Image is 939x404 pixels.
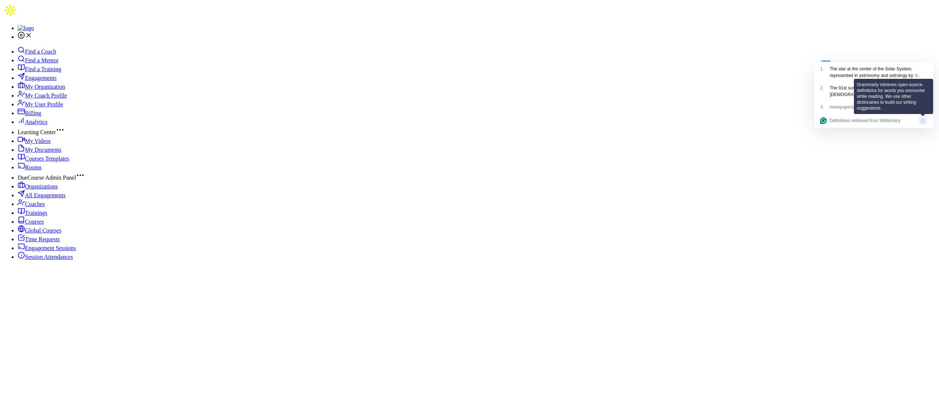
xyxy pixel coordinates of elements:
[25,147,61,153] span: My Documents
[18,175,76,181] span: DueCourse Admin Panel
[18,164,41,170] a: Rooms
[25,236,60,242] span: Time Requests
[18,129,56,135] span: Learning Center
[25,254,73,260] span: Session Attendances
[25,48,56,55] span: Find a Coach
[25,201,45,207] span: Coaches
[18,119,47,125] a: Analytics
[18,147,61,153] a: My Documents
[25,218,44,225] span: Courses
[18,110,41,116] a: Billing
[25,227,61,234] span: Global Courses
[25,75,56,81] span: Engagements
[18,218,44,225] a: Courses
[25,164,41,170] span: Rooms
[18,210,47,216] a: Trainings
[25,192,66,198] span: All Engagements
[25,92,67,99] span: My Coach Profile
[18,155,69,162] a: Courses Templates
[18,101,63,107] a: My User Profile
[25,119,47,125] span: Analytics
[25,84,65,90] span: My Organization
[18,75,56,81] a: Engagements
[25,210,47,216] span: Trainings
[25,101,63,107] span: My User Profile
[18,245,76,251] a: Engagement Sessions
[25,110,41,116] span: Billing
[18,25,34,31] a: logo
[18,92,67,99] a: My Coach Profile
[18,48,56,55] a: Find a Coach
[18,183,58,190] a: Organizations
[18,192,66,198] a: All Engagements
[18,236,60,242] a: Time Requests
[18,254,73,260] a: Session Attendances
[3,3,18,18] img: Apollo.io
[18,25,34,32] img: logo
[18,138,51,144] a: My Videos
[25,66,61,72] span: Find a Training
[25,138,51,144] span: My Videos
[25,155,69,162] span: Courses Templates
[18,84,65,90] a: My Organization
[25,183,58,190] span: Organizations
[25,245,76,251] span: Engagement Sessions
[18,57,59,63] a: Find a Mentor
[25,57,59,63] span: Find a Mentor
[18,66,61,72] a: Find a Training
[18,201,45,207] a: Coaches
[18,227,61,234] a: Global Courses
